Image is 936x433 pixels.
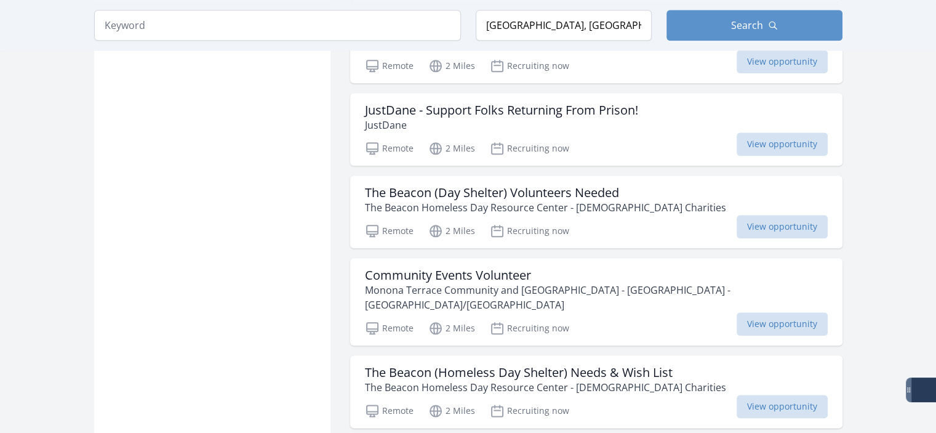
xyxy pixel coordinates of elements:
span: View opportunity [737,312,828,336]
h3: The Beacon (Homeless Day Shelter) Needs & Wish List [365,365,726,380]
input: Location [476,10,652,41]
h3: The Beacon (Day Shelter) Volunteers Needed [365,185,726,200]
p: Recruiting now [490,224,569,238]
p: 2 Miles [428,321,475,336]
p: Monona Terrace Community and [GEOGRAPHIC_DATA] - [GEOGRAPHIC_DATA] - [GEOGRAPHIC_DATA]/[GEOGRAPHI... [365,283,828,312]
p: Recruiting now [490,59,569,73]
p: The Beacon Homeless Day Resource Center - [DEMOGRAPHIC_DATA] Charities [365,200,726,215]
span: View opportunity [737,395,828,418]
p: 2 Miles [428,224,475,238]
p: Remote [365,321,414,336]
h3: Community Events Volunteer [365,268,828,283]
p: Recruiting now [490,321,569,336]
span: View opportunity [737,215,828,238]
p: Remote [365,224,414,238]
p: Remote [365,59,414,73]
p: Remote [365,403,414,418]
a: The Beacon (Homeless Day Shelter) Needs & Wish List The Beacon Homeless Day Resource Center - [DE... [350,355,842,428]
p: 2 Miles [428,141,475,156]
input: Keyword [94,10,461,41]
p: Recruiting now [490,141,569,156]
h3: JustDane - Support Folks Returning From Prison! [365,103,638,118]
p: JustDane [365,118,638,132]
p: Recruiting now [490,403,569,418]
p: 2 Miles [428,59,475,73]
a: Community Events Volunteer Monona Terrace Community and [GEOGRAPHIC_DATA] - [GEOGRAPHIC_DATA] - [... [350,258,842,346]
span: View opportunity [737,50,828,73]
a: JustDane - Support Folks Returning From Prison! JustDane Remote 2 Miles Recruiting now View oppor... [350,93,842,166]
p: The Beacon Homeless Day Resource Center - [DEMOGRAPHIC_DATA] Charities [365,380,726,395]
p: 2 Miles [428,403,475,418]
a: The Beacon (Day Shelter) Volunteers Needed The Beacon Homeless Day Resource Center - [DEMOGRAPHIC... [350,176,842,248]
button: Search [666,10,842,41]
span: View opportunity [737,132,828,156]
p: Remote [365,141,414,156]
span: Search [731,18,763,33]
